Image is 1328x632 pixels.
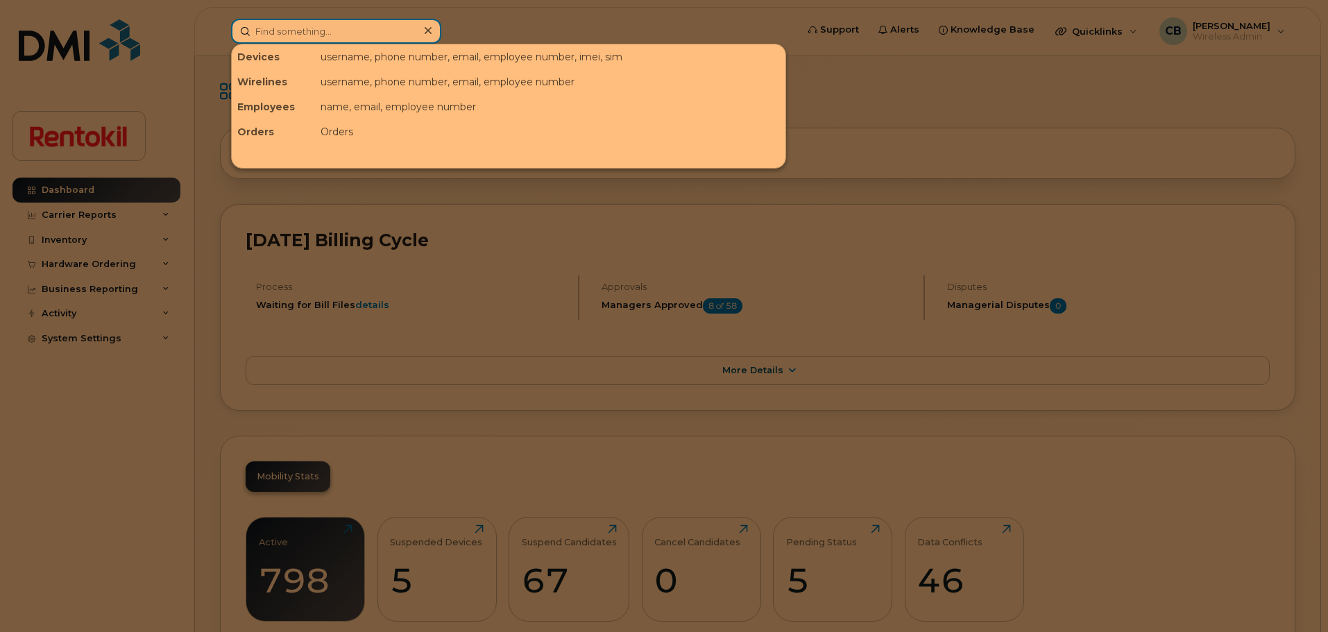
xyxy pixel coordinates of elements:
[232,69,315,94] div: Wirelines
[315,69,785,94] div: username, phone number, email, employee number
[232,119,315,144] div: Orders
[232,94,315,119] div: Employees
[232,44,315,69] div: Devices
[315,119,785,144] div: Orders
[315,44,785,69] div: username, phone number, email, employee number, imei, sim
[315,94,785,119] div: name, email, employee number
